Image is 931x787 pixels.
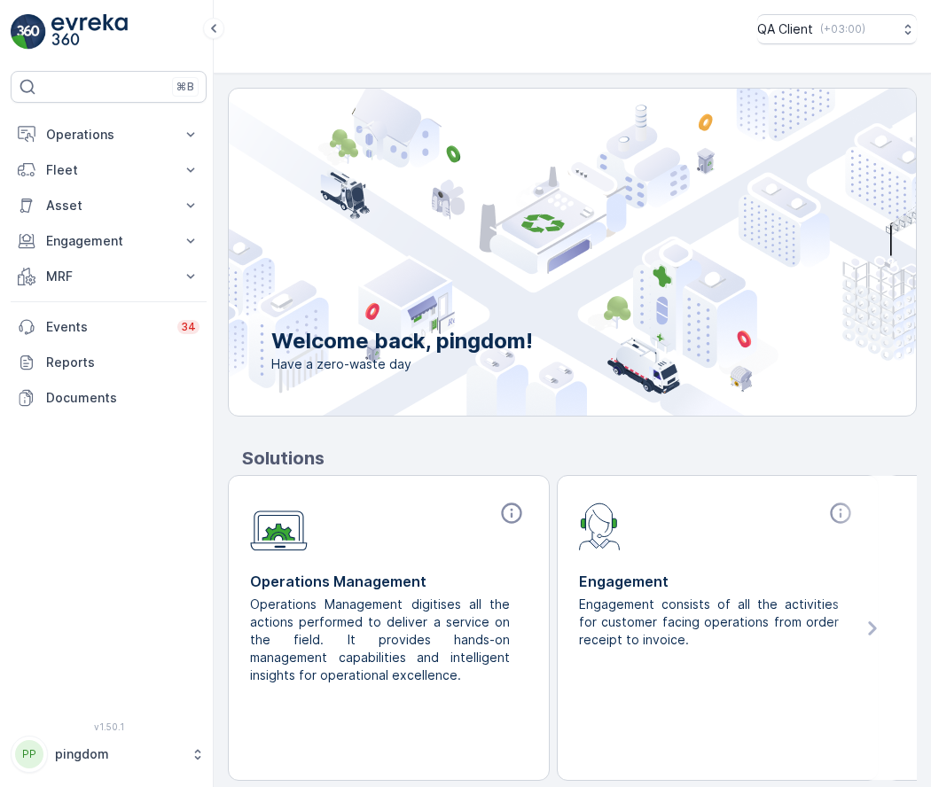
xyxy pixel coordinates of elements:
p: pingdom [55,745,182,763]
img: module-icon [579,501,621,550]
img: logo [11,14,46,50]
button: Asset [11,188,207,223]
img: city illustration [149,89,916,416]
button: Fleet [11,152,207,188]
p: Events [46,318,167,336]
a: Documents [11,380,207,416]
p: Engagement [579,571,857,592]
img: logo_light-DOdMpM7g.png [51,14,128,50]
p: Operations [46,126,171,144]
button: MRF [11,259,207,294]
p: Engagement [46,232,171,250]
button: Engagement [11,223,207,259]
a: Events34 [11,309,207,345]
p: ⌘B [176,80,194,94]
button: QA Client(+03:00) [757,14,917,44]
p: 34 [181,320,196,334]
p: Welcome back, pingdom! [271,327,533,355]
p: Operations Management digitises all the actions performed to deliver a service on the field. It p... [250,596,513,684]
p: Operations Management [250,571,528,592]
div: PP [15,740,43,768]
p: MRF [46,268,171,285]
p: QA Client [757,20,813,38]
img: module-icon [250,501,308,551]
span: v 1.50.1 [11,721,207,732]
p: Solutions [242,445,917,471]
button: PPpingdom [11,736,207,773]
button: Operations [11,117,207,152]
p: Documents [46,389,199,407]
p: Fleet [46,161,171,179]
p: Reports [46,354,199,371]
p: ( +03:00 ) [820,22,865,36]
span: Have a zero-waste day [271,355,533,373]
p: Asset [46,197,171,214]
p: Engagement consists of all the activities for customer facing operations from order receipt to in... [579,596,842,649]
a: Reports [11,345,207,380]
